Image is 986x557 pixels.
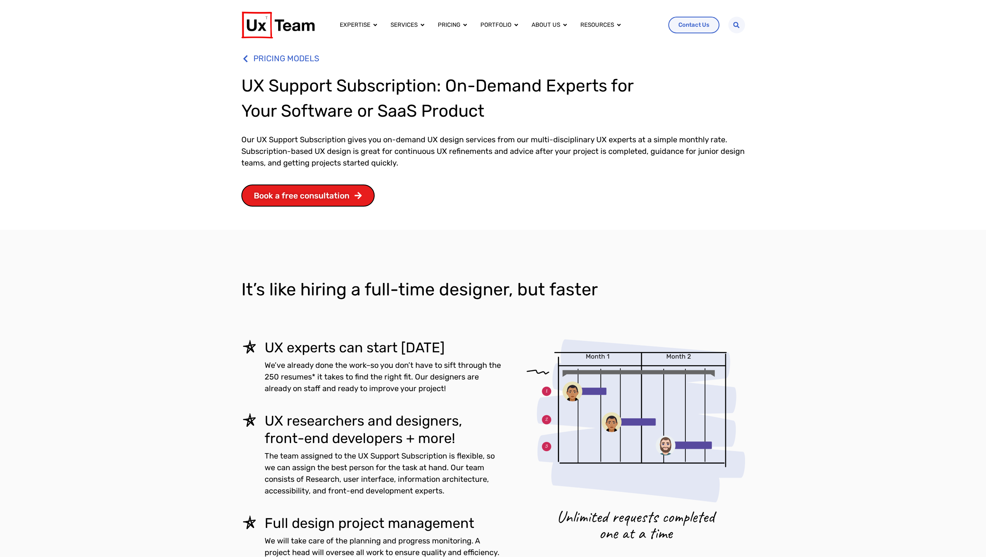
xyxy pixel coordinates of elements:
p: Our UX Support Subscription gives you on-demand UX design services from our multi-disciplinary UX... [241,134,745,169]
a: Resources [580,21,614,29]
h1: UX Support Subscription: On-Demand Experts for Your Software or SaaS Product [241,73,648,124]
span: Contact Us [678,22,709,28]
nav: Menu [334,17,662,33]
span: Full design project management [265,515,474,531]
span: PRICING MODELS [251,50,319,67]
a: Portfolio [480,21,511,29]
span: faster [549,279,598,300]
a: PRICING MODELS [241,50,745,67]
div: Search [728,17,745,33]
a: Book a free consultation [241,185,375,207]
p: We’ve already done the work–so you don’t have to sift through the 250 resumes* it takes to find t... [265,359,503,394]
span: UX researchers and designers, front-end developers + more! [265,412,462,447]
div: Menu Toggle [334,17,662,33]
span: Book a free consultation [254,191,349,200]
a: About us [532,21,560,29]
span: UX experts can start [DATE] [265,339,445,356]
a: Contact Us [668,17,719,33]
a: Pricing [438,21,460,29]
img: UX Team Logo [241,12,315,38]
p: The team assigned to the UX Support Subscription is flexible, so we can assign the best person fo... [265,450,503,497]
span: It’s like hiring a full-time designer, but [241,279,545,300]
a: Services [391,21,418,29]
a: Expertise [340,21,370,29]
p: Unlimited requests completed one at a time [557,509,714,541]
